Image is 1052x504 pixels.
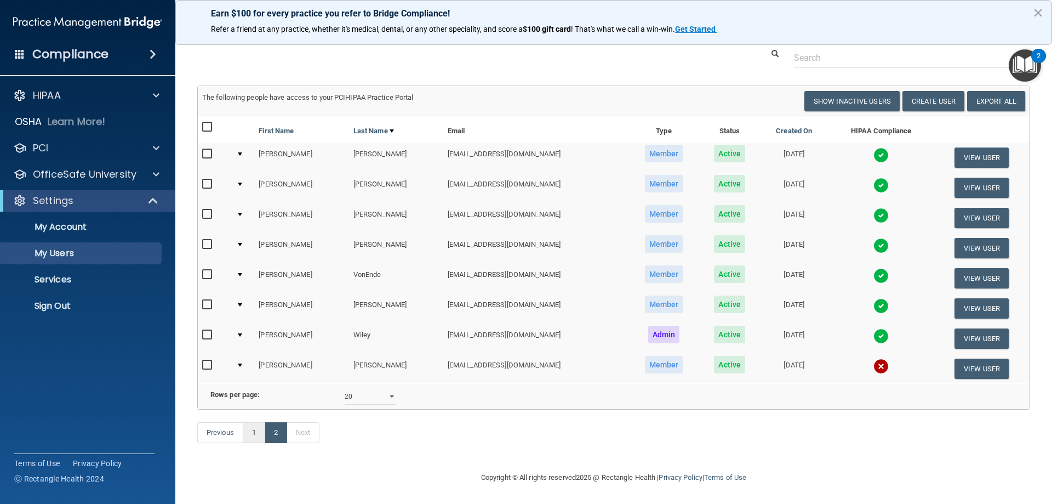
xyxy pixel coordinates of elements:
img: tick.e7d51cea.svg [873,329,889,344]
button: View User [954,208,1009,228]
td: [DATE] [760,233,828,263]
img: tick.e7d51cea.svg [873,148,889,163]
span: Member [645,356,683,373]
img: tick.e7d51cea.svg [873,178,889,193]
a: Terms of Use [14,458,60,469]
a: Created On [776,124,812,138]
td: [EMAIL_ADDRESS][DOMAIN_NAME] [443,233,628,263]
a: 2 [265,422,287,443]
p: OSHA [15,115,42,128]
td: [PERSON_NAME] [349,203,443,233]
td: [DATE] [760,173,828,203]
button: View User [954,178,1009,198]
button: Show Inactive Users [804,91,900,111]
td: [EMAIL_ADDRESS][DOMAIN_NAME] [443,354,628,383]
p: OfficeSafe University [33,168,136,181]
div: 2 [1037,56,1040,70]
button: Close [1033,4,1043,21]
td: [PERSON_NAME] [254,173,348,203]
button: View User [954,359,1009,379]
a: 1 [243,422,265,443]
span: Active [714,145,745,162]
td: [PERSON_NAME] [349,354,443,383]
td: VonEnde [349,263,443,293]
button: View User [954,329,1009,349]
img: tick.e7d51cea.svg [873,208,889,223]
a: Privacy Policy [659,473,702,482]
a: First Name [259,124,294,138]
td: [DATE] [760,293,828,324]
td: [EMAIL_ADDRESS][DOMAIN_NAME] [443,324,628,354]
p: Services [7,274,157,285]
td: [PERSON_NAME] [254,324,348,354]
td: [PERSON_NAME] [349,143,443,173]
a: Settings [13,194,159,207]
a: Get Started [675,25,717,33]
td: [PERSON_NAME] [254,354,348,383]
p: Earn $100 for every practice you refer to Bridge Compliance! [211,8,1016,19]
td: [DATE] [760,354,828,383]
td: [DATE] [760,203,828,233]
td: Wiley [349,324,443,354]
td: [DATE] [760,324,828,354]
span: Active [714,296,745,313]
span: Refer a friend at any practice, whether it's medical, dental, or any other speciality, and score a [211,25,523,33]
span: Member [645,175,683,192]
span: Member [645,205,683,223]
p: Settings [33,194,73,207]
th: Type [628,116,699,143]
td: [EMAIL_ADDRESS][DOMAIN_NAME] [443,263,628,293]
p: PCI [33,141,48,155]
b: Rows per page: [210,390,260,399]
span: Active [714,326,745,343]
span: Member [645,145,683,162]
span: Active [714,175,745,192]
a: Previous [197,422,243,443]
td: [PERSON_NAME] [254,263,348,293]
td: [DATE] [760,263,828,293]
span: Active [714,205,745,223]
span: The following people have access to your PCIHIPAA Practice Portal [202,93,414,101]
p: HIPAA [33,89,61,102]
td: [PERSON_NAME] [349,173,443,203]
span: Ⓒ Rectangle Health 2024 [14,473,104,484]
img: PMB logo [13,12,162,33]
img: cross.ca9f0e7f.svg [873,359,889,374]
strong: $100 gift card [523,25,571,33]
p: My Account [7,222,157,233]
a: PCI [13,141,159,155]
a: OfficeSafe University [13,168,159,181]
span: Active [714,235,745,253]
span: ! That's what we call a win-win. [571,25,675,33]
span: Admin [648,326,680,343]
span: Member [645,296,683,313]
a: Privacy Policy [73,458,122,469]
button: Open Resource Center, 2 new notifications [1009,49,1041,82]
span: Active [714,265,745,283]
td: [PERSON_NAME] [254,203,348,233]
a: Terms of Use [704,473,746,482]
span: Member [645,265,683,283]
th: HIPAA Compliance [828,116,934,143]
td: [PERSON_NAME] [254,233,348,263]
td: [PERSON_NAME] [349,293,443,324]
input: Search [794,48,1022,68]
img: tick.e7d51cea.svg [873,268,889,284]
a: Next [287,422,319,443]
p: Sign Out [7,301,157,312]
img: tick.e7d51cea.svg [873,238,889,253]
button: Create User [902,91,964,111]
td: [EMAIL_ADDRESS][DOMAIN_NAME] [443,143,628,173]
td: [PERSON_NAME] [254,143,348,173]
button: View User [954,298,1009,319]
button: View User [954,148,1009,168]
p: Learn More! [48,115,106,128]
th: Status [700,116,760,143]
strong: Get Started [675,25,716,33]
td: [PERSON_NAME] [349,233,443,263]
img: tick.e7d51cea.svg [873,298,889,314]
td: [EMAIL_ADDRESS][DOMAIN_NAME] [443,203,628,233]
a: Export All [967,91,1025,111]
button: View User [954,238,1009,258]
a: Last Name [353,124,394,138]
